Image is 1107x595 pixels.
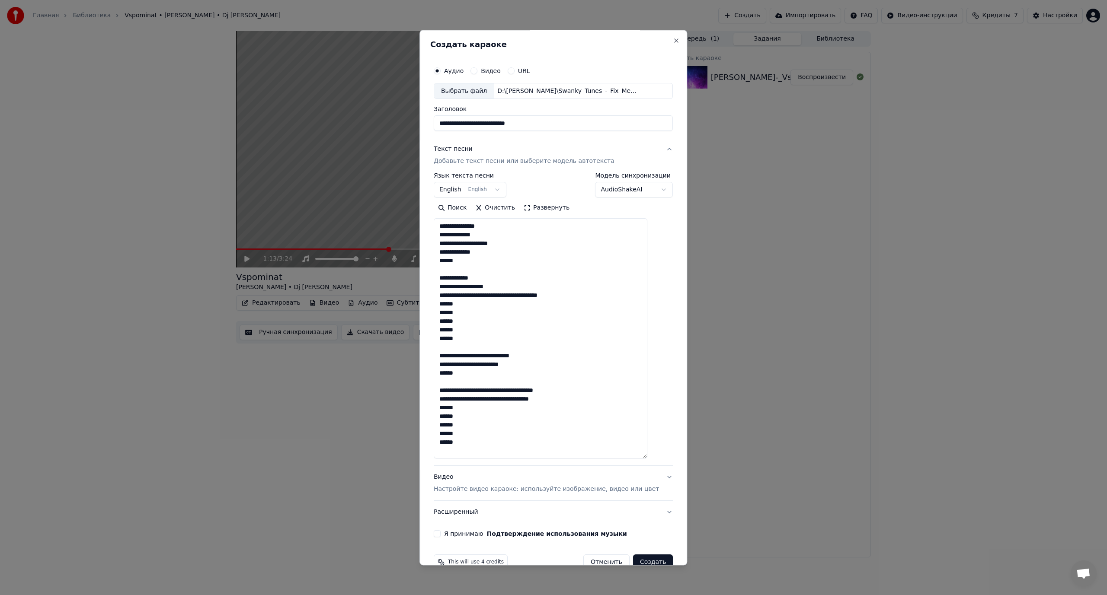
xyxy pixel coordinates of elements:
label: Заголовок [434,106,673,112]
p: Добавьте текст песни или выберите модель автотекста [434,157,614,166]
div: Видео [434,473,659,494]
div: Текст песниДобавьте текст песни или выберите модель автотекста [434,173,673,466]
button: Я принимаю [487,531,627,537]
h2: Создать караоке [430,41,676,48]
label: URL [518,68,530,74]
button: ВидеоНастройте видео караоке: используйте изображение, видео или цвет [434,466,673,501]
label: Модель синхронизации [595,173,673,179]
button: Поиск [434,201,471,215]
button: Очистить [471,201,520,215]
label: Аудио [444,68,464,74]
button: Развернуть [519,201,574,215]
div: D:\[PERSON_NAME]\Swanky_Tunes_-_Fix_Me_48231526.mp3 [494,87,641,95]
label: Видео [481,68,501,74]
button: Отменить [583,555,630,570]
span: This will use 4 credits [448,559,504,566]
div: Выбрать файл [434,83,494,99]
p: Настройте видео караоке: используйте изображение, видео или цвет [434,485,659,494]
label: Язык текста песни [434,173,506,179]
div: Текст песни [434,145,473,154]
button: Текст песниДобавьте текст песни или выберите модель автотекста [434,138,673,173]
label: Я принимаю [444,531,627,537]
button: Создать [633,555,673,570]
button: Расширенный [434,501,673,524]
